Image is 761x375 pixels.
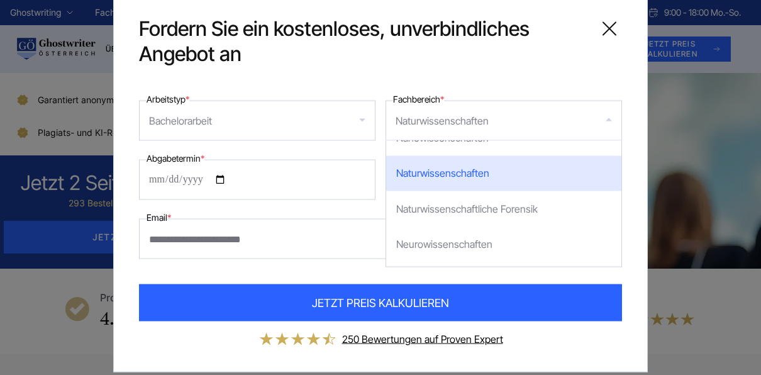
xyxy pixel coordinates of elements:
span: JETZT PREIS KALKULIEREN [312,294,449,311]
button: JETZT PREIS KALKULIEREN [139,284,622,322]
div: Bachelorarbeit [149,111,212,131]
label: Arbeitstyp [147,92,189,107]
label: Fachbereich [393,92,444,107]
div: Neurowissenschaften [386,227,621,262]
label: Abgabetermin [147,151,204,166]
label: Email [147,210,171,225]
div: Naturwissenschaften [386,156,621,191]
div: Morphologie [386,262,621,297]
span: Fordern Sie ein kostenloses, unverbindliches Angebot an [139,16,587,67]
a: 250 Bewertungen auf Proven Expert [342,333,503,345]
div: Naturwissenschaftliche Forensik [386,191,621,227]
div: Naturwissenschaften [396,111,489,131]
